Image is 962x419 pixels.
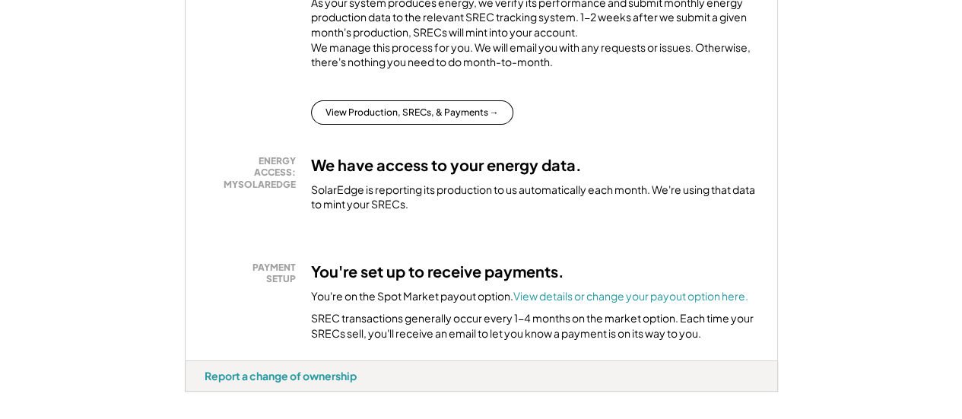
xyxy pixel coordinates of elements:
[513,289,748,303] a: View details or change your payout option here.
[311,262,564,281] h3: You're set up to receive payments.
[212,155,296,191] div: ENERGY ACCESS: MYSOLAREDGE
[185,392,238,398] div: nxvb8eci - VA Distributed
[311,289,748,304] div: You're on the Spot Market payout option.
[212,262,296,285] div: PAYMENT SETUP
[311,100,513,125] button: View Production, SRECs, & Payments →
[205,369,357,382] div: Report a change of ownership
[311,155,582,175] h3: We have access to your energy data.
[311,311,758,341] div: SREC transactions generally occur every 1-4 months on the market option. Each time your SRECs sel...
[311,183,758,212] div: SolarEdge is reporting its production to us automatically each month. We're using that data to mi...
